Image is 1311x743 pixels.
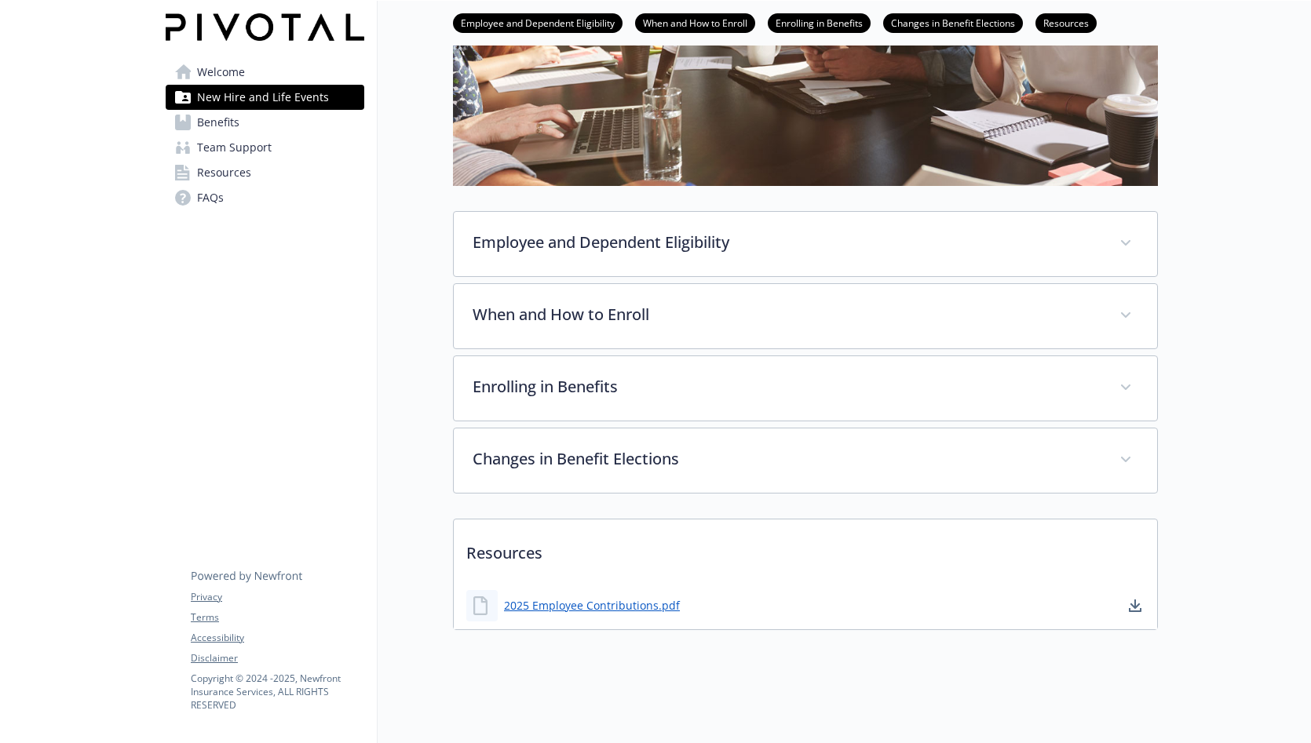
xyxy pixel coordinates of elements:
a: Team Support [166,135,364,160]
a: Resources [1035,15,1097,30]
a: 2025 Employee Contributions.pdf [504,597,680,614]
a: Privacy [191,590,363,604]
span: Resources [197,160,251,185]
div: When and How to Enroll [454,284,1157,348]
a: Welcome [166,60,364,85]
span: Welcome [197,60,245,85]
div: Changes in Benefit Elections [454,428,1157,493]
a: Terms [191,610,363,625]
p: Copyright © 2024 - 2025 , Newfront Insurance Services, ALL RIGHTS RESERVED [191,672,363,712]
p: Resources [454,519,1157,577]
div: Employee and Dependent Eligibility [454,212,1157,276]
span: Benefits [197,110,239,135]
p: Employee and Dependent Eligibility [473,231,1101,254]
span: Team Support [197,135,272,160]
a: download document [1126,596,1145,615]
a: Benefits [166,110,364,135]
a: Employee and Dependent Eligibility [453,15,623,30]
div: Enrolling in Benefits [454,356,1157,421]
a: FAQs [166,185,364,210]
a: Accessibility [191,631,363,645]
span: New Hire and Life Events [197,85,329,110]
a: New Hire and Life Events [166,85,364,110]
a: Changes in Benefit Elections [883,15,1023,30]
a: Disclaimer [191,651,363,665]
a: When and How to Enroll [635,15,755,30]
a: Enrolling in Benefits [768,15,871,30]
p: Enrolling in Benefits [473,375,1101,399]
a: Resources [166,160,364,185]
p: When and How to Enroll [473,303,1101,326]
span: FAQs [197,185,224,210]
p: Changes in Benefit Elections [473,447,1101,471]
